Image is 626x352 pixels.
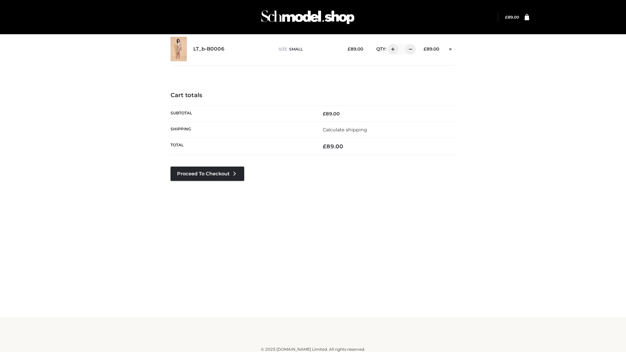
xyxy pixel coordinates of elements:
a: Calculate shipping [323,127,367,133]
a: Proceed to Checkout [171,167,244,181]
img: Schmodel Admin 964 [259,4,357,30]
bdi: 89.00 [323,143,343,150]
span: £ [323,111,326,117]
span: £ [323,143,326,150]
span: £ [424,46,426,51]
h4: Cart totals [171,92,455,99]
a: Remove this item [446,44,455,52]
span: £ [505,15,508,20]
p: size : [278,46,337,52]
bdi: 89.00 [323,111,340,117]
span: SMALL [289,47,303,51]
th: Total [171,138,313,155]
th: Shipping [171,122,313,138]
bdi: 89.00 [424,46,439,51]
bdi: 89.00 [505,15,519,20]
div: QTY: [370,44,413,54]
a: LT_b-B0006 [193,46,225,52]
bdi: 89.00 [348,46,363,51]
span: £ [348,46,350,51]
th: Subtotal [171,106,313,122]
a: £89.00 [505,15,519,20]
